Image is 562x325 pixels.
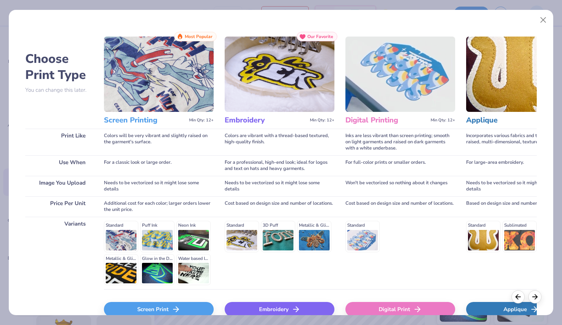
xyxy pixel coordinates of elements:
div: For a classic look or large order. [104,155,214,176]
h3: Applique [466,116,548,125]
span: Most Popular [185,34,213,39]
div: Inks are less vibrant than screen printing; smooth on light garments and raised on dark garments ... [345,129,455,155]
h3: Screen Printing [104,116,186,125]
div: Cost based on design size and number of locations. [345,196,455,217]
div: Price Per Unit [25,196,93,217]
span: Our Favorite [307,34,333,39]
div: Additional cost for each color; larger orders lower the unit price. [104,196,214,217]
div: Image You Upload [25,176,93,196]
h3: Digital Printing [345,116,428,125]
span: Min Qty: 12+ [310,118,334,123]
div: For full-color prints or smaller orders. [345,155,455,176]
h3: Embroidery [225,116,307,125]
div: Needs to be vectorized so it might lose some details [225,176,334,196]
div: Print Like [25,129,93,155]
h2: Choose Print Type [25,51,93,83]
div: Needs to be vectorized so it might lose some details [104,176,214,196]
div: Won't be vectorized so nothing about it changes [345,176,455,196]
div: Colors will be very vibrant and slightly raised on the garment's surface. [104,129,214,155]
span: Min Qty: 12+ [431,118,455,123]
div: Variants [25,217,93,289]
p: You can change this later. [25,87,93,93]
div: Colors are vibrant with a thread-based textured, high-quality finish. [225,129,334,155]
div: For a professional, high-end look; ideal for logos and text on hats and heavy garments. [225,155,334,176]
img: Embroidery [225,37,334,112]
button: Close [536,13,550,27]
div: Cost based on design size and number of locations. [225,196,334,217]
img: Digital Printing [345,37,455,112]
img: Screen Printing [104,37,214,112]
div: Use When [25,155,93,176]
div: Screen Print [104,302,214,317]
div: Embroidery [225,302,334,317]
div: Digital Print [345,302,455,317]
span: Min Qty: 12+ [189,118,214,123]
